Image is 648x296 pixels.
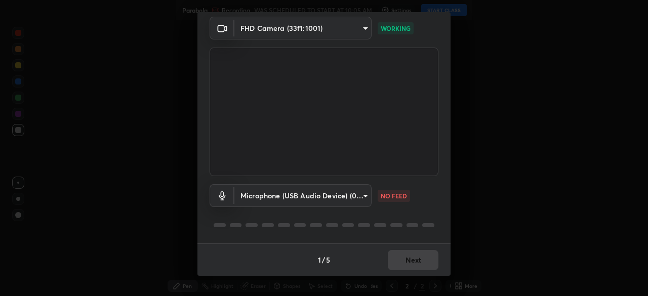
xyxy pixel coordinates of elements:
[322,255,325,265] h4: /
[381,191,407,200] p: NO FEED
[318,255,321,265] h4: 1
[326,255,330,265] h4: 5
[381,24,411,33] p: WORKING
[234,17,372,39] div: FHD Camera (33f1:1001)
[234,184,372,207] div: FHD Camera (33f1:1001)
